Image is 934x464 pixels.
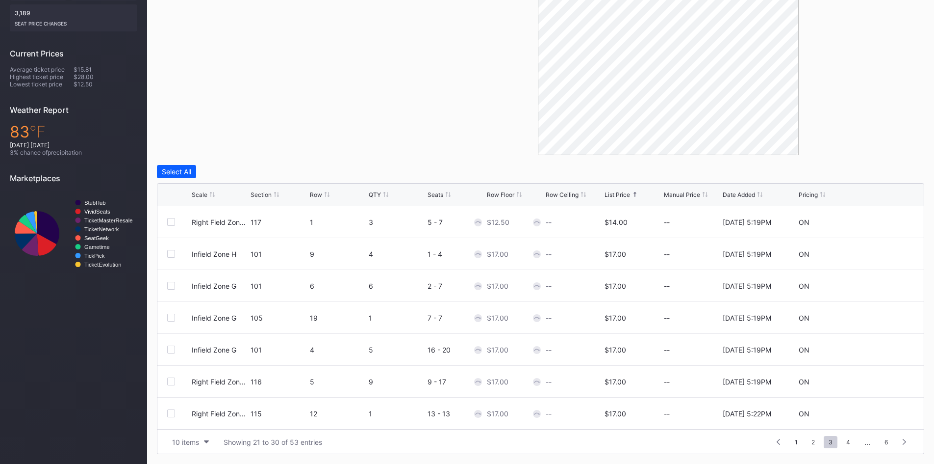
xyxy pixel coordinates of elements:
[487,218,509,226] div: $12.50
[84,253,105,259] text: TickPick
[251,282,307,290] div: 101
[487,191,514,198] div: Row Floor
[10,49,137,58] div: Current Prices
[664,314,720,322] div: --
[428,218,484,226] div: 5 - 7
[487,409,508,418] div: $17.00
[799,250,809,258] div: ON
[369,282,425,290] div: 6
[799,191,818,198] div: Pricing
[251,346,307,354] div: 101
[723,409,771,418] div: [DATE] 5:22PM
[664,250,720,258] div: --
[799,346,809,354] div: ON
[605,191,630,198] div: List Price
[546,314,552,322] div: --
[74,81,137,88] div: $12.50
[807,436,820,448] span: 2
[487,282,508,290] div: $17.00
[251,218,307,226] div: 117
[10,105,137,115] div: Weather Report
[546,218,552,226] div: --
[605,314,626,322] div: $17.00
[251,409,307,418] div: 115
[310,282,366,290] div: 6
[790,436,803,448] span: 1
[799,218,809,226] div: ON
[162,167,191,176] div: Select All
[192,409,248,418] div: Right Field Zone F2
[428,346,484,354] div: 16 - 20
[841,436,855,448] span: 4
[310,218,366,226] div: 1
[546,191,579,198] div: Row Ceiling
[723,314,771,322] div: [DATE] 5:19PM
[251,250,307,258] div: 101
[428,250,484,258] div: 1 - 4
[723,346,771,354] div: [DATE] 5:19PM
[664,191,700,198] div: Manual Price
[369,218,425,226] div: 3
[605,218,628,226] div: $14.00
[723,191,755,198] div: Date Added
[10,191,137,276] svg: Chart title
[369,378,425,386] div: 9
[605,250,626,258] div: $17.00
[15,17,132,27] div: seat price changes
[605,346,626,354] div: $17.00
[664,409,720,418] div: --
[310,314,366,322] div: 19
[29,122,46,141] span: ℉
[428,282,484,290] div: 2 - 7
[167,436,214,449] button: 10 items
[546,282,552,290] div: --
[605,409,626,418] div: $17.00
[84,226,119,232] text: TicketNetwork
[546,346,552,354] div: --
[224,438,322,446] div: Showing 21 to 30 of 53 entries
[824,436,837,448] span: 3
[487,378,508,386] div: $17.00
[192,218,248,226] div: Right Field Zone H2
[74,73,137,81] div: $28.00
[192,346,236,354] div: Infield Zone G
[799,378,809,386] div: ON
[251,314,307,322] div: 105
[369,250,425,258] div: 4
[10,66,74,73] div: Average ticket price
[84,209,110,215] text: VividSeats
[310,409,366,418] div: 12
[723,218,771,226] div: [DATE] 5:19PM
[10,173,137,183] div: Marketplaces
[799,409,809,418] div: ON
[880,436,893,448] span: 6
[10,81,74,88] div: Lowest ticket price
[310,378,366,386] div: 5
[487,250,508,258] div: $17.00
[799,282,809,290] div: ON
[310,191,322,198] div: Row
[857,438,878,446] div: ...
[664,282,720,290] div: --
[10,122,137,141] div: 83
[10,149,137,156] div: 3 % chance of precipitation
[487,314,508,322] div: $17.00
[723,250,771,258] div: [DATE] 5:19PM
[799,314,809,322] div: ON
[428,378,484,386] div: 9 - 17
[546,250,552,258] div: --
[428,409,484,418] div: 13 - 13
[310,346,366,354] div: 4
[74,66,137,73] div: $15.81
[428,191,443,198] div: Seats
[84,218,132,223] text: TicketMasterResale
[664,378,720,386] div: --
[10,4,137,31] div: 3,189
[487,346,508,354] div: $17.00
[192,191,207,198] div: Scale
[723,282,771,290] div: [DATE] 5:19PM
[192,282,236,290] div: Infield Zone G
[10,141,137,149] div: [DATE] [DATE]
[10,73,74,81] div: Highest ticket price
[84,244,110,250] text: Gametime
